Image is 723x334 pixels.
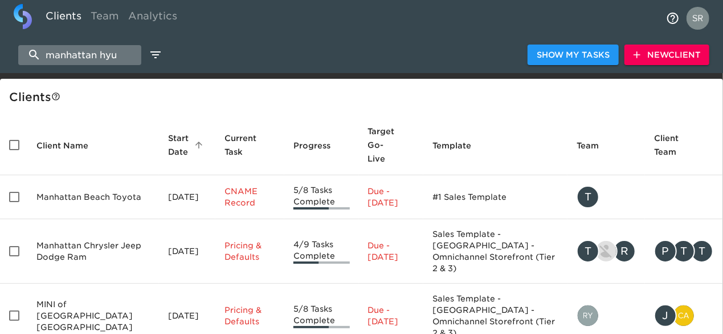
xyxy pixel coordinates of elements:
[9,88,718,106] div: Client s
[537,48,610,62] span: Show My Tasks
[613,240,636,263] div: R
[27,219,159,284] td: Manhattan Chrysler Jeep Dodge Ram
[368,240,414,263] p: Due - [DATE]
[687,7,709,30] img: Profile
[293,139,345,152] span: Progress
[423,219,567,284] td: Sales Template - [GEOGRAPHIC_DATA] - Omnichannel Storefront (Tier 2 & 3)
[368,124,399,166] span: Calculated based on the start date and the duration of all Tasks contained in this Hub.
[168,131,206,159] span: Start Date
[146,45,165,65] button: edit
[36,139,103,152] span: Client Name
[577,240,636,263] div: tracy@roadster.com, austin@roadster.com, raj.taneja@roadster.com
[578,305,598,326] img: ryan.dale@roadster.com
[284,219,358,284] td: 4/9 Tasks Complete
[577,304,636,327] div: ryan.dale@roadster.com
[224,304,275,327] p: Pricing & Defaults
[432,139,486,152] span: Template
[423,175,567,219] td: #1 Sales Template
[577,240,599,263] div: T
[691,240,713,263] div: T
[368,124,414,166] span: Target Go-Live
[18,45,141,65] input: search
[654,304,677,327] div: J
[224,240,275,263] p: Pricing & Defaults
[654,304,714,327] div: jeffrey.hultman@bmwnyc.com, catherine.manisharaj@cdk.com
[672,240,695,263] div: T
[27,175,159,219] td: Manhattan Beach Toyota
[124,4,182,32] a: Analytics
[654,131,714,159] span: Client Team
[368,304,414,327] p: Due - [DATE]
[284,175,358,219] td: 5/8 Tasks Complete
[577,186,599,208] div: T
[159,175,215,219] td: [DATE]
[528,45,619,66] button: Show My Tasks
[673,305,694,326] img: catherine.manisharaj@cdk.com
[634,48,700,62] span: New Client
[654,240,714,263] div: pjimenez@dennis-co.com, tvithayathil@eastcjd.com, tavpm11534@gmail.com
[224,131,275,159] span: Current Task
[51,92,60,101] svg: This is a list of all of your clients and clients shared with you
[41,4,86,32] a: Clients
[596,241,616,261] img: austin@roadster.com
[14,4,32,29] img: logo
[654,240,677,263] div: P
[86,4,124,32] a: Team
[659,5,687,32] button: notifications
[224,186,275,208] p: CNAME Record
[159,219,215,284] td: [DATE]
[368,186,414,208] p: Due - [DATE]
[577,139,614,152] span: Team
[624,45,709,66] button: NewClient
[224,131,260,159] span: This is the next Task in this Hub that should be completed
[577,186,636,208] div: tracy@roadster.com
